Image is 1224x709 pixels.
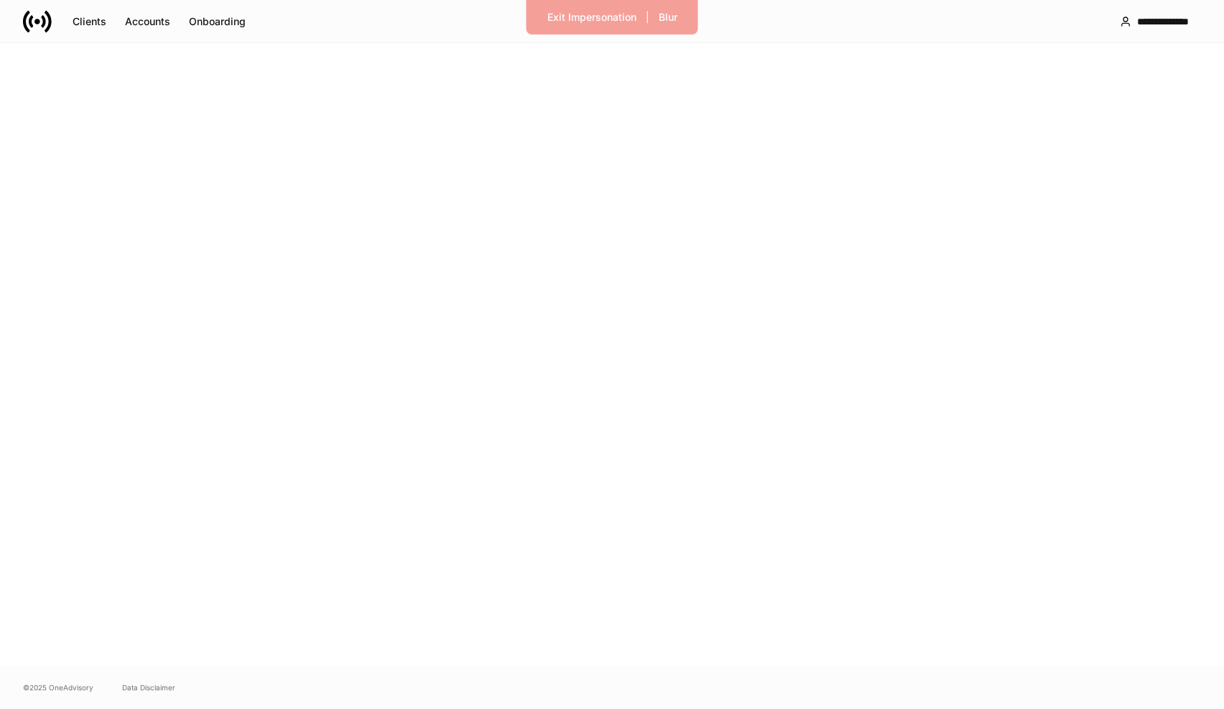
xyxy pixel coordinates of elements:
[538,6,646,29] button: Exit Impersonation
[116,10,180,33] button: Accounts
[23,682,93,693] span: © 2025 OneAdvisory
[73,14,106,29] div: Clients
[125,14,170,29] div: Accounts
[547,10,636,24] div: Exit Impersonation
[122,682,175,693] a: Data Disclaimer
[180,10,255,33] button: Onboarding
[189,14,246,29] div: Onboarding
[63,10,116,33] button: Clients
[649,6,687,29] button: Blur
[659,10,677,24] div: Blur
